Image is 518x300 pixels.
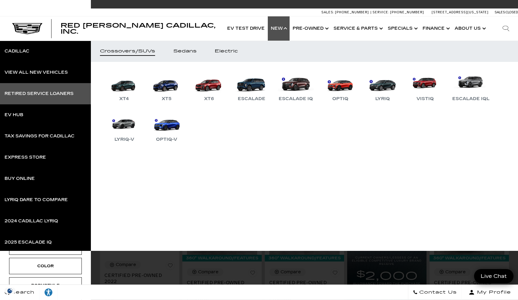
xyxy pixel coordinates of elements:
a: Electric [206,41,247,62]
a: Service: [PHONE_NUMBER] [370,11,426,14]
div: LYRIQ-V [111,136,137,143]
div: Escalade IQ [276,95,316,103]
a: Crossovers/SUVs [91,41,164,62]
div: XT6 [201,95,217,103]
span: [PHONE_NUMBER] [335,10,369,14]
div: Cadillac [5,49,29,53]
div: 2024 Cadillac LYRIQ [5,219,58,223]
div: Crossovers/SUVs [100,49,155,53]
a: Sedans [164,41,206,62]
a: Finance [420,16,452,41]
div: Buy Online [5,177,35,181]
span: [PHONE_NUMBER] [390,10,424,14]
span: Contact Us [418,288,457,297]
div: XT5 [159,95,174,103]
a: Red [PERSON_NAME] Cadillac, Inc. [61,22,218,35]
a: About Us [452,16,488,41]
a: Explore your accessibility options [39,285,58,300]
img: Cadillac Dark Logo with Cadillac White Text [12,23,42,35]
a: Escalade IQ [276,71,316,103]
span: Closed [506,10,518,14]
div: ColorColor [9,258,82,274]
div: OPTIQ [329,95,351,103]
span: Red [PERSON_NAME] Cadillac, Inc. [61,22,215,35]
div: Search [494,16,518,41]
div: EV Hub [5,113,23,117]
div: Retired Service Loaners [5,92,74,96]
a: Escalade IQL [449,71,493,103]
a: XT6 [191,71,227,103]
div: XT4 [116,95,132,103]
div: Sedans [173,49,197,53]
div: Bodystyle [30,282,61,289]
div: View All New Vehicles [5,70,68,75]
a: Escalade [233,71,270,103]
div: Escalade [235,95,268,103]
a: Sales: [PHONE_NUMBER] [321,11,370,14]
span: Live Chat [478,273,510,280]
a: Specials [385,16,420,41]
span: Service: [373,10,389,14]
div: Explore your accessibility options [39,288,58,297]
div: VISTIQ [413,95,437,103]
a: Live Chat [474,269,513,283]
div: 2025 Escalade IQ [5,240,52,244]
div: LYRIQ [372,95,393,103]
div: Color [30,263,61,269]
a: LYRIQ-V [106,112,142,143]
section: Click to Open Cookie Consent Modal [3,288,17,294]
a: XT4 [106,71,142,103]
a: LYRIQ [364,71,401,103]
span: Search [9,288,35,297]
div: Escalade IQL [449,95,493,103]
a: Service & Parts [330,16,385,41]
div: OPTIQ-V [153,136,180,143]
a: Contact Us [408,285,462,300]
a: VISTIQ [407,71,443,103]
a: XT5 [148,71,185,103]
span: My Profile [475,288,511,297]
button: Open user profile menu [462,285,518,300]
a: Pre-Owned [290,16,330,41]
div: Express Store [5,155,46,160]
a: [STREET_ADDRESS][US_STATE] [432,10,489,14]
a: OPTIQ-V [148,112,185,143]
span: Sales: [321,10,334,14]
a: New [268,16,290,41]
div: BodystyleBodystyle [9,277,82,294]
span: Sales: [495,10,506,14]
a: EV Test Drive [224,16,268,41]
div: LYRIQ Dare to Compare [5,198,68,202]
a: OPTIQ [322,71,358,103]
div: Tax Savings for Cadillac [5,134,75,138]
img: Opt-Out Icon [3,288,17,294]
div: Electric [215,49,238,53]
